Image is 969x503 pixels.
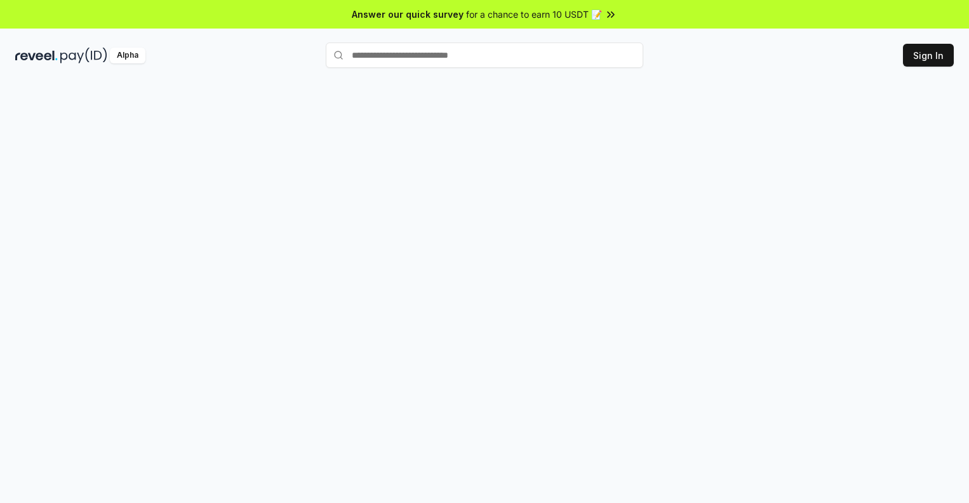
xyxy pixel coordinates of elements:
[110,48,145,63] div: Alpha
[60,48,107,63] img: pay_id
[352,8,464,21] span: Answer our quick survey
[903,44,954,67] button: Sign In
[466,8,602,21] span: for a chance to earn 10 USDT 📝
[15,48,58,63] img: reveel_dark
